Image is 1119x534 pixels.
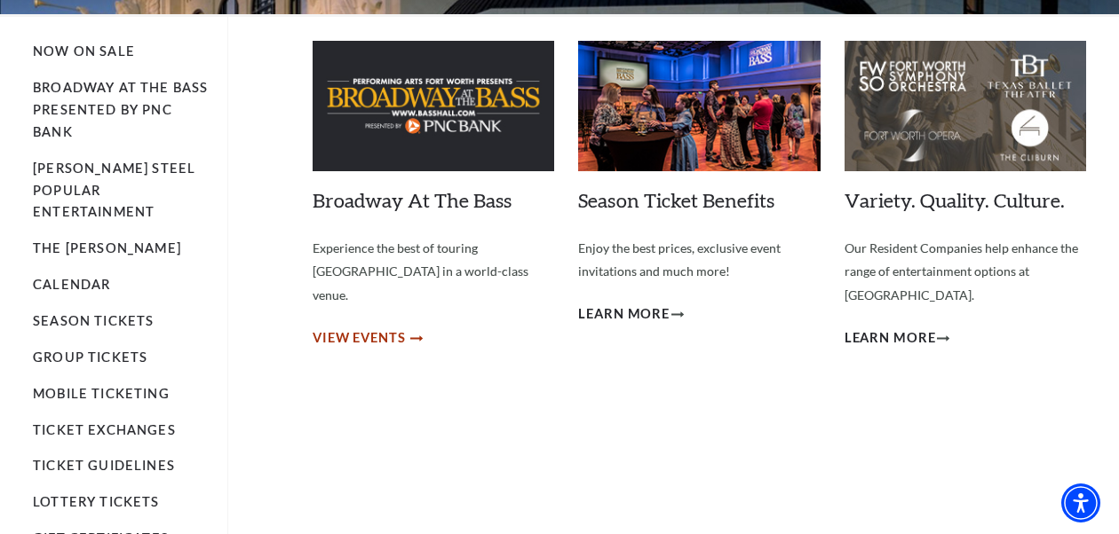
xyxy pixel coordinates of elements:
[1061,483,1100,522] div: Accessibility Menu
[33,80,208,139] a: Broadway At The Bass presented by PNC Bank
[313,41,554,170] img: Broadway At The Bass
[578,188,774,212] a: Season Ticket Benefits
[33,422,176,437] a: Ticket Exchanges
[313,237,554,308] p: Experience the best of touring [GEOGRAPHIC_DATA] in a world-class venue.
[845,327,936,349] span: Learn More
[845,237,1086,308] p: Our Resident Companies help enhance the range of entertainment options at [GEOGRAPHIC_DATA].
[33,349,147,365] a: Group Tickets
[33,240,181,255] a: The [PERSON_NAME]
[578,237,820,284] p: Enjoy the best prices, exclusive event invitations and much more!
[33,386,170,401] a: Mobile Ticketing
[33,494,160,509] a: Lottery Tickets
[845,327,950,349] a: Learn More Variety. Quality. Culture.
[845,188,1065,212] a: Variety. Quality. Culture.
[313,327,420,349] a: View Events
[578,303,684,326] a: Learn More Season Ticket Benefits
[578,303,670,326] span: Learn More
[33,43,135,59] a: Now On Sale
[313,188,512,212] a: Broadway At The Bass
[33,277,110,292] a: Calendar
[578,41,820,170] img: Season Ticket Benefits
[313,327,406,349] span: View Events
[33,458,175,473] a: Ticket Guidelines
[845,41,1086,170] img: Variety. Quality. Culture.
[33,313,154,328] a: Season Tickets
[33,161,195,220] a: [PERSON_NAME] Steel Popular Entertainment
